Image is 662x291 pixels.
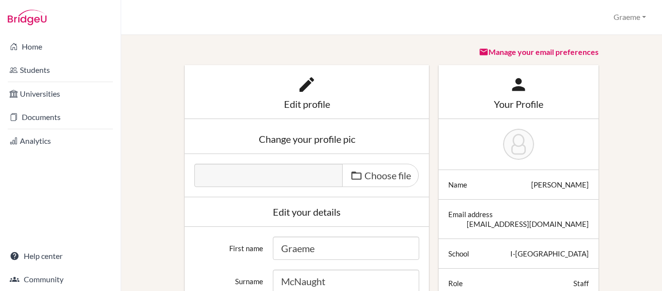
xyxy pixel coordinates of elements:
[194,134,419,144] div: Change your profile pic
[364,170,411,181] span: Choose file
[2,107,119,127] a: Documents
[2,246,119,266] a: Help center
[189,270,268,286] label: Surname
[189,237,268,253] label: First name
[2,60,119,80] a: Students
[448,249,469,258] div: School
[448,99,588,109] div: Your Profile
[448,278,463,288] div: Role
[510,249,589,258] div: I-[GEOGRAPHIC_DATA]
[467,219,589,229] div: [EMAIL_ADDRESS][DOMAIN_NAME]
[2,84,119,103] a: Universities
[448,180,467,189] div: Name
[2,270,119,289] a: Community
[2,37,119,56] a: Home
[2,131,119,151] a: Analytics
[448,209,493,219] div: Email address
[8,10,47,25] img: Bridge-U
[531,180,589,189] div: [PERSON_NAME]
[609,8,650,26] button: Graeme
[194,99,419,109] div: Edit profile
[503,129,534,160] img: Graeme McNaught
[194,207,419,217] div: Edit your details
[573,278,589,288] div: Staff
[479,47,599,56] a: Manage your email preferences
